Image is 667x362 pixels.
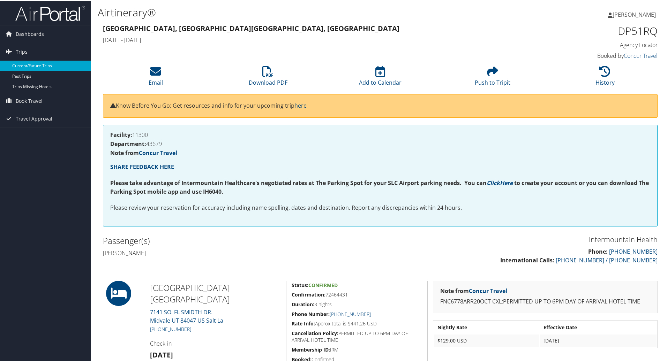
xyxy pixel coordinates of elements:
[150,325,191,332] a: [PHONE_NUMBER]
[292,291,325,297] strong: Confirmation:
[16,43,28,60] span: Trips
[434,321,539,333] th: Nightly Rate
[292,310,330,317] strong: Phone Number:
[150,281,281,305] h2: [GEOGRAPHIC_DATA] [GEOGRAPHIC_DATA]
[469,286,507,294] a: Concur Travel
[440,286,507,294] strong: Note from
[103,36,516,43] h4: [DATE] - [DATE]
[292,300,422,307] h5: 3 nights
[150,339,281,347] h4: Check-in
[16,109,52,127] span: Travel Approval
[103,23,399,32] strong: [GEOGRAPHIC_DATA], [GEOGRAPHIC_DATA] [GEOGRAPHIC_DATA], [GEOGRAPHIC_DATA]
[475,69,510,86] a: Push to Tripit
[292,319,315,326] strong: Rate Info:
[292,346,422,353] h5: IRM
[150,349,173,359] strong: [DATE]
[292,329,422,343] h5: PERMITTED UP TO 6PM DAY OF ARRIVAL HOTEL TIME
[110,130,132,138] strong: Facility:
[556,256,658,263] a: [PHONE_NUMBER] / [PHONE_NUMBER]
[292,300,314,307] strong: Duration:
[308,281,338,288] span: Confirmed
[588,247,608,255] strong: Phone:
[110,140,650,146] h4: 43679
[15,5,85,21] img: airportal-logo.png
[527,51,658,59] h4: Booked by
[624,51,658,59] a: Concur Travel
[149,69,163,86] a: Email
[613,10,656,18] span: [PERSON_NAME]
[150,308,223,324] a: 7141 SO. FL SMIDTH DR.Midvale UT 84047 US Salt La
[139,148,177,156] a: Concur Travel
[249,69,287,86] a: Download PDF
[103,234,375,246] h2: Passenger(s)
[16,25,44,42] span: Dashboards
[103,248,375,256] h4: [PERSON_NAME]
[16,92,43,109] span: Book Travel
[292,346,330,352] strong: Membership ID:
[294,101,307,109] a: here
[540,321,657,333] th: Effective Date
[500,178,513,186] a: Here
[292,319,422,326] h5: Approx total is $441.26 USD
[500,256,554,263] strong: International Calls:
[527,23,658,38] h1: DP51RQ
[98,5,474,19] h1: Airtinerary®
[292,281,308,288] strong: Status:
[110,162,174,170] a: SHARE FEEDBACK HERE
[330,310,371,317] a: [PHONE_NUMBER]
[110,178,487,186] strong: Please take advantage of Intermountain Healthcare's negotiated rates at The Parking Spot for your...
[110,101,650,110] p: Know Before You Go: Get resources and info for your upcoming trip
[110,148,177,156] strong: Note from
[540,334,657,346] td: [DATE]
[487,178,500,186] a: Click
[292,329,338,336] strong: Cancellation Policy:
[527,40,658,48] h4: Agency Locator
[434,334,539,346] td: $129.00 USD
[292,355,312,362] strong: Booked:
[292,291,422,298] h5: 72464431
[110,131,650,137] h4: 11300
[440,296,650,306] p: FNC6778ARR20OCT CXL:PERMITTED UP TO 6PM DAY OF ARRIVAL HOTEL TIME
[609,247,658,255] a: [PHONE_NUMBER]
[110,139,146,147] strong: Department:
[385,234,658,244] h3: Intermountain Health
[359,69,402,86] a: Add to Calendar
[608,3,663,24] a: [PERSON_NAME]
[110,203,650,212] p: Please review your reservation for accuracy including name spelling, dates and destination. Repor...
[595,69,615,86] a: History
